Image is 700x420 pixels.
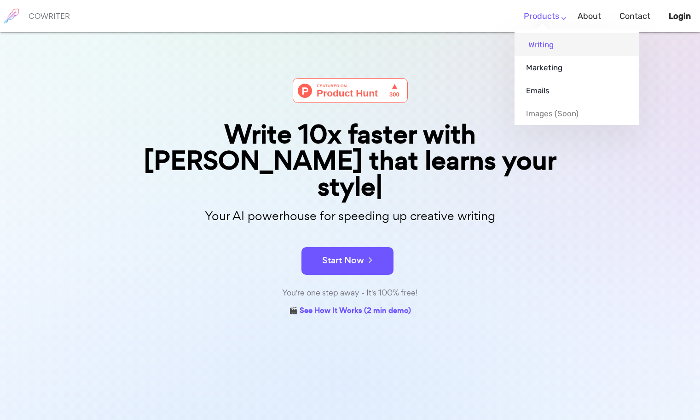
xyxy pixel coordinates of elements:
[293,78,408,103] img: Cowriter - Your AI buddy for speeding up creative writing | Product Hunt
[289,304,411,318] a: 🎬 See How It Works (2 min demo)
[524,3,559,30] a: Products
[29,12,70,20] h6: COWRITER
[669,11,691,21] b: Login
[515,56,639,79] a: Marketing
[120,206,580,226] p: Your AI powerhouse for speeding up creative writing
[669,3,691,30] a: Login
[120,286,580,300] div: You're one step away - It's 100% free!
[578,3,601,30] a: About
[515,79,639,102] a: Emails
[120,121,580,200] div: Write 10x faster with [PERSON_NAME] that learns your style
[619,3,650,30] a: Contact
[515,33,639,56] a: Writing
[301,247,393,275] button: Start Now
